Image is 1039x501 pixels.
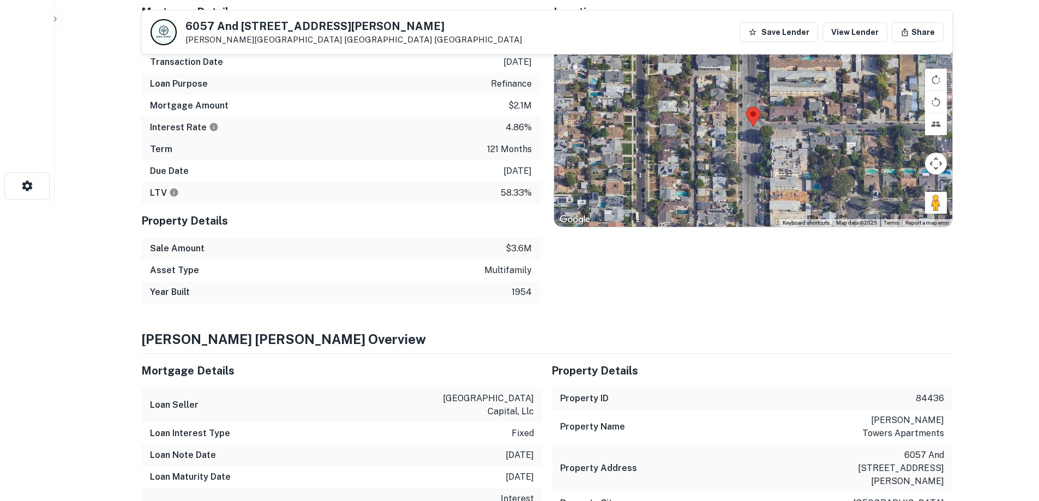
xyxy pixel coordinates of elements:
p: fixed [512,427,534,440]
h6: Transaction Date [150,56,223,69]
p: refinance [491,77,532,90]
h4: [PERSON_NAME] [PERSON_NAME] Overview [141,329,953,349]
h6: Loan Purpose [150,77,208,90]
button: Map camera controls [925,153,947,174]
button: Keyboard shortcuts [783,219,830,227]
p: [DATE] [503,56,532,69]
h6: Mortgage Amount [150,99,229,112]
p: [PERSON_NAME][GEOGRAPHIC_DATA] [GEOGRAPHIC_DATA] [185,35,522,45]
h6: Asset Type [150,264,199,277]
button: Rotate map counterclockwise [925,91,947,113]
a: Report a map error [905,220,949,226]
a: [GEOGRAPHIC_DATA] [434,35,522,44]
h6: Year Built [150,286,190,299]
svg: The interest rates displayed on the website are for informational purposes only and may be report... [209,122,219,132]
svg: LTVs displayed on the website are for informational purposes only and may be reported incorrectly... [169,188,179,197]
p: 6057 and [STREET_ADDRESS][PERSON_NAME] [846,449,944,488]
h6: Loan Seller [150,399,199,412]
button: Drag Pegman onto the map to open Street View [925,192,947,214]
h6: Due Date [150,165,189,178]
h5: Mortgage Details [141,4,540,20]
p: 1954 [512,286,532,299]
p: 58.33% [501,186,532,200]
p: [DATE] [506,449,534,462]
p: $3.6m [506,242,532,255]
span: Map data ©2025 [836,220,877,226]
h5: 6057 and [STREET_ADDRESS][PERSON_NAME] [185,21,522,32]
p: 121 months [487,143,532,156]
p: [DATE] [506,470,534,484]
h6: Property Address [560,462,637,475]
h6: Loan Note Date [150,449,216,462]
a: Open this area in Google Maps (opens a new window) [557,213,593,227]
button: Share [892,22,944,42]
p: 84436 [916,392,944,405]
h5: Location [554,4,953,20]
h6: Term [150,143,172,156]
button: Save Lender [740,22,818,42]
h5: Property Details [551,363,953,379]
p: [DATE] [503,165,532,178]
button: Rotate map clockwise [925,69,947,90]
h6: Property Name [560,420,625,433]
h6: Loan Maturity Date [150,470,231,484]
h6: Property ID [560,392,609,405]
p: $2.1m [508,99,532,112]
iframe: Chat Widget [984,414,1039,466]
h5: Mortgage Details [141,363,543,379]
button: Tilt map [925,113,947,135]
p: [PERSON_NAME] towers apartments [846,414,944,440]
a: View Lender [822,22,887,42]
p: 4.86% [506,121,532,134]
p: multifamily [484,264,532,277]
h6: Loan Interest Type [150,427,230,440]
p: [GEOGRAPHIC_DATA] capital, llc [436,392,534,418]
img: Google [557,213,593,227]
a: Terms (opens in new tab) [884,220,899,226]
h5: Property Details [141,213,540,229]
h6: Interest Rate [150,121,219,134]
h6: Sale Amount [150,242,205,255]
h6: LTV [150,186,179,200]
